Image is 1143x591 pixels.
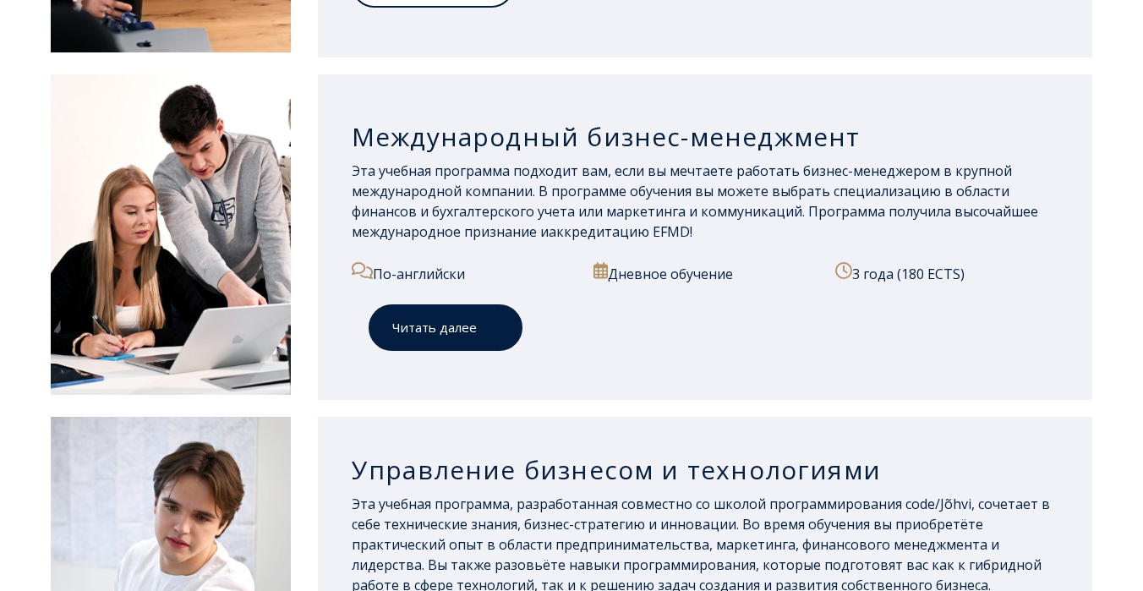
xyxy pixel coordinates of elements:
[549,222,690,241] a: аккредитацию EFMD
[392,319,477,336] font: Читать далее
[352,161,1038,241] font: Эта учебная программа подходит вам, если вы мечтаете работать бизнес-менеджером в крупной междуна...
[690,222,692,241] font: !
[608,265,733,283] font: Дневное обучение
[352,452,881,487] font: Управление бизнесом и технологиями
[352,119,861,154] font: Международный бизнес-менеджмент
[369,304,522,351] a: Читать далее
[852,265,965,283] font: 3 года (180 ECTS)
[51,74,291,395] img: Международный бизнес-менеджмент
[373,265,465,283] font: По-английски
